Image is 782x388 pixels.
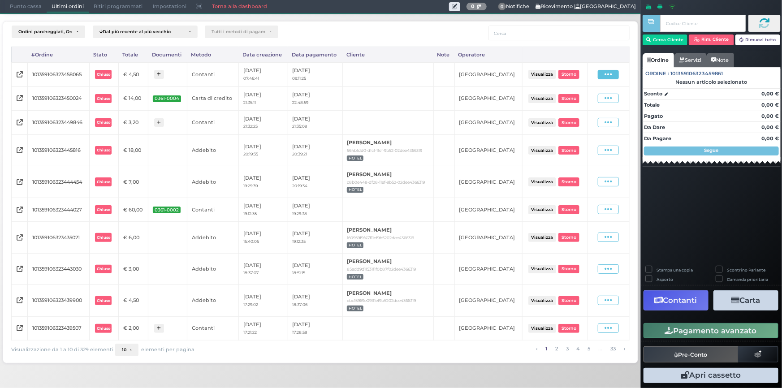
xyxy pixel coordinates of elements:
[706,53,734,67] a: Note
[97,120,110,125] b: Chiuso
[347,298,416,303] small: ebc15969e09111ef9b5202dee4366319
[347,235,414,240] small: 160959f9f47f11ef9b5202dee4366319
[187,198,239,222] td: Contanti
[558,118,579,127] button: Storno
[644,368,778,383] button: Apri cassetto
[115,344,194,356] div: elementi per pagina
[558,70,579,78] button: Storno
[558,94,579,103] button: Storno
[585,344,593,354] a: alla pagina 5
[288,198,342,222] td: [DATE]
[558,205,579,214] button: Storno
[528,118,556,127] button: Visualizza
[243,124,258,129] small: 21:32:25
[643,34,688,45] button: Cerca Cliente
[239,198,288,222] td: [DATE]
[97,235,110,240] b: Chiuso
[187,62,239,86] td: Contanti
[153,207,181,213] span: 0361-0002
[148,0,191,13] span: Impostazioni
[28,316,90,341] td: 101359106323439507
[558,233,579,241] button: Storno
[187,166,239,198] td: Addebito
[28,134,90,166] td: 101359106323445816
[97,267,110,271] b: Chiuso
[347,155,363,161] span: HOTEL
[28,166,90,198] td: 101359106323444454
[18,29,72,34] div: Ordini parcheggiati, Ordini aperti, Ordini chiusi
[558,296,579,305] button: Storno
[292,100,308,105] small: 22:48:59
[454,134,523,166] td: [GEOGRAPHIC_DATA]
[498,3,506,11] span: 0
[292,330,307,335] small: 17:28:59
[292,270,305,275] small: 18:51:15
[347,258,392,264] b: [PERSON_NAME]
[97,298,110,303] b: Chiuso
[528,177,556,186] button: Visualizza
[646,70,670,78] span: Ordine :
[119,316,148,341] td: € 2,00
[727,276,769,282] label: Comanda prioritaria
[239,316,288,341] td: [DATE]
[47,0,89,13] span: Ultimi ordini
[543,344,549,354] a: alla pagina 1
[97,96,110,101] b: Chiuso
[115,344,138,356] button: 10
[761,113,779,119] strong: 0,00 €
[288,166,342,198] td: [DATE]
[644,135,671,142] strong: Da Pagare
[454,47,523,62] div: Operatore
[563,344,571,354] a: alla pagina 3
[93,26,198,38] button: Dal più recente al più vecchio
[558,177,579,186] button: Storno
[558,146,579,155] button: Storno
[119,285,148,316] td: € 4,50
[239,285,288,316] td: [DATE]
[243,100,256,105] small: 21:35:11
[243,302,258,307] small: 17:29:02
[28,62,90,86] td: 101359106323458065
[644,124,665,130] strong: Da Dare
[454,253,523,285] td: [GEOGRAPHIC_DATA]
[292,239,306,244] small: 19:12:35
[454,222,523,253] td: [GEOGRAPHIC_DATA]
[187,285,239,316] td: Addebito
[528,265,556,273] button: Visualizza
[288,111,342,135] td: [DATE]
[761,102,779,108] strong: 0,00 €
[243,211,257,216] small: 19:12:35
[99,29,185,34] div: Dal più recente al più vecchio
[528,94,556,103] button: Visualizza
[657,276,673,282] label: Asporto
[288,47,342,62] div: Data pagamento
[292,183,307,188] small: 20:19:34
[119,134,148,166] td: € 18,00
[28,111,90,135] td: 101359106323449846
[528,324,556,332] button: Visualizza
[528,296,556,305] button: Visualizza
[347,148,422,153] small: 564b1dd0-dfc1-11ef-9b52-02dee4366319
[97,180,110,184] b: Chiuso
[239,134,288,166] td: [DATE]
[558,265,579,273] button: Storno
[288,285,342,316] td: [DATE]
[28,285,90,316] td: 101359106323439900
[347,139,392,146] b: [PERSON_NAME]
[97,148,110,152] b: Chiuso
[608,344,618,354] a: alla pagina 33
[97,72,110,77] b: Chiuso
[292,124,307,129] small: 21:35:09
[644,113,663,119] strong: Pagato
[119,222,148,253] td: € 6,00
[187,222,239,253] td: Addebito
[243,270,259,275] small: 18:37:07
[347,267,416,272] small: 85edd9d1153111f0b87f02dee4366319
[644,102,660,108] strong: Totale
[533,344,540,354] a: pagina precedente
[243,239,259,244] small: 15:40:05
[347,306,363,311] span: HOTEL
[644,290,709,310] button: Contanti
[187,47,239,62] div: Metodo
[239,62,288,86] td: [DATE]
